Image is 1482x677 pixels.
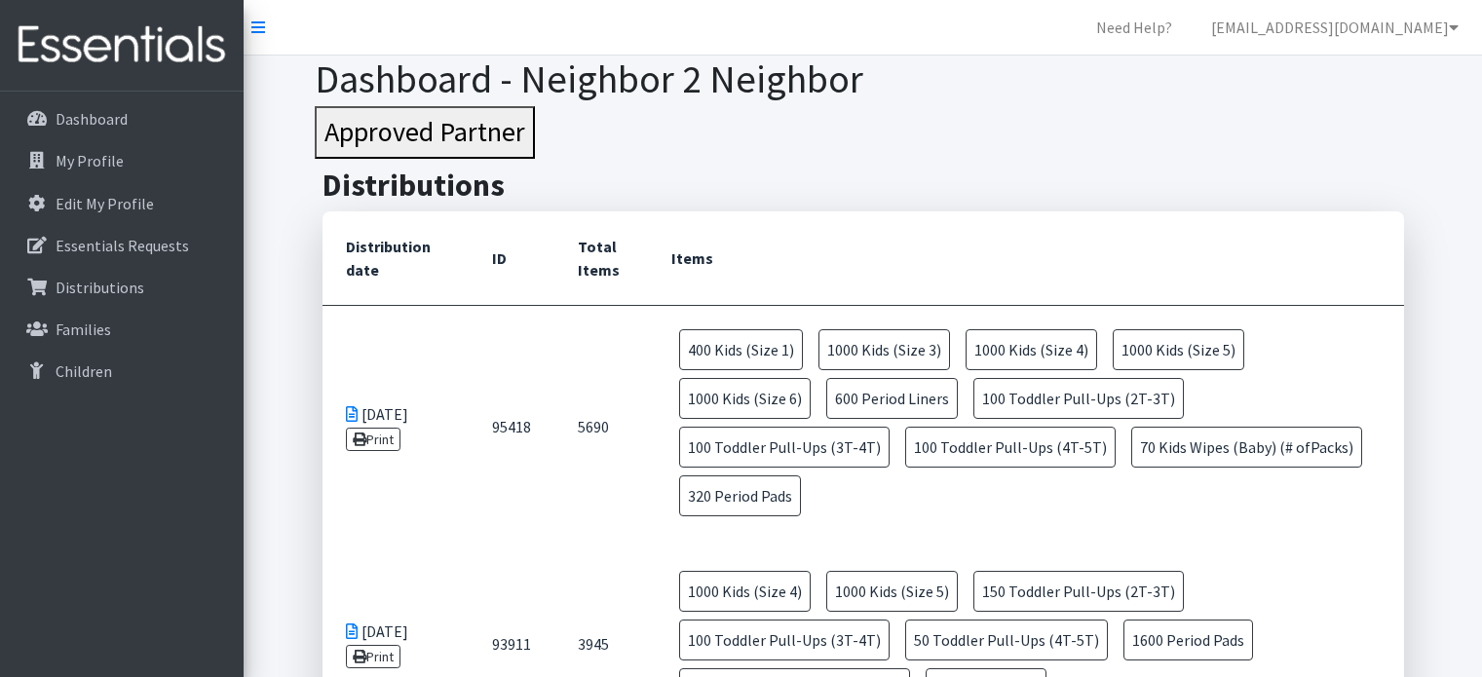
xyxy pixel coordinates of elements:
[554,305,649,547] td: 5690
[8,13,236,78] img: HumanEssentials
[469,305,554,547] td: 95418
[1113,329,1244,370] span: 1000 Kids (Size 5)
[8,141,236,180] a: My Profile
[679,571,811,612] span: 1000 Kids (Size 4)
[56,109,128,129] p: Dashboard
[1081,8,1188,47] a: Need Help?
[315,56,1411,102] h1: Dashboard - Neighbor 2 Neighbor
[8,352,236,391] a: Children
[679,620,890,660] span: 100 Toddler Pull-Ups (3T-4T)
[679,378,811,419] span: 1000 Kids (Size 6)
[56,320,111,339] p: Families
[346,645,401,668] a: Print
[8,310,236,349] a: Families
[679,475,801,516] span: 320 Period Pads
[315,106,535,159] button: Approved Partner
[56,151,124,170] p: My Profile
[56,236,189,255] p: Essentials Requests
[56,194,154,213] p: Edit My Profile
[905,620,1108,660] span: 50 Toddler Pull-Ups (4T-5T)
[8,99,236,138] a: Dashboard
[966,329,1097,370] span: 1000 Kids (Size 4)
[554,211,649,306] th: Total Items
[8,268,236,307] a: Distributions
[323,305,469,547] td: [DATE]
[469,211,554,306] th: ID
[905,427,1116,468] span: 100 Toddler Pull-Ups (4T-5T)
[679,329,803,370] span: 400 Kids (Size 1)
[818,329,950,370] span: 1000 Kids (Size 3)
[8,226,236,265] a: Essentials Requests
[323,167,1404,204] h2: Distributions
[8,184,236,223] a: Edit My Profile
[56,361,112,381] p: Children
[973,378,1184,419] span: 100 Toddler Pull-Ups (2T-3T)
[1131,427,1362,468] span: 70 Kids Wipes (Baby) (# ofPacks)
[973,571,1184,612] span: 150 Toddler Pull-Ups (2T-3T)
[346,428,401,451] a: Print
[648,211,1404,306] th: Items
[1196,8,1474,47] a: [EMAIL_ADDRESS][DOMAIN_NAME]
[826,571,958,612] span: 1000 Kids (Size 5)
[323,211,469,306] th: Distribution date
[826,378,958,419] span: 600 Period Liners
[1123,620,1253,660] span: 1600 Period Pads
[679,427,890,468] span: 100 Toddler Pull-Ups (3T-4T)
[56,278,144,297] p: Distributions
